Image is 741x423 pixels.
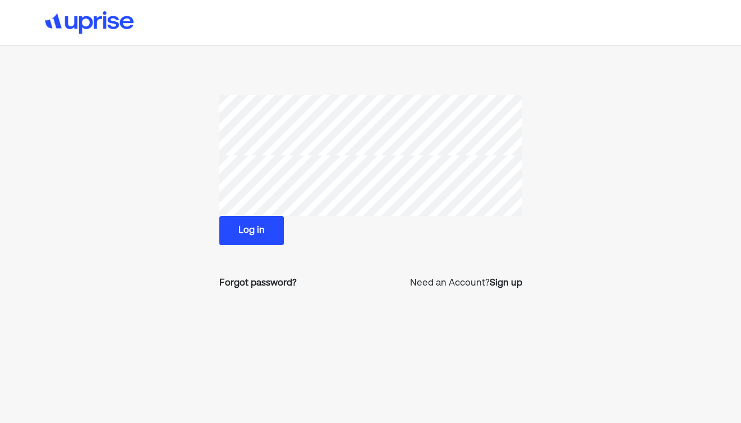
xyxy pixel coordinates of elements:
[219,216,284,245] button: Log in
[410,277,522,290] p: Need an Account?
[490,277,522,290] a: Sign up
[219,277,297,290] a: Forgot password?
